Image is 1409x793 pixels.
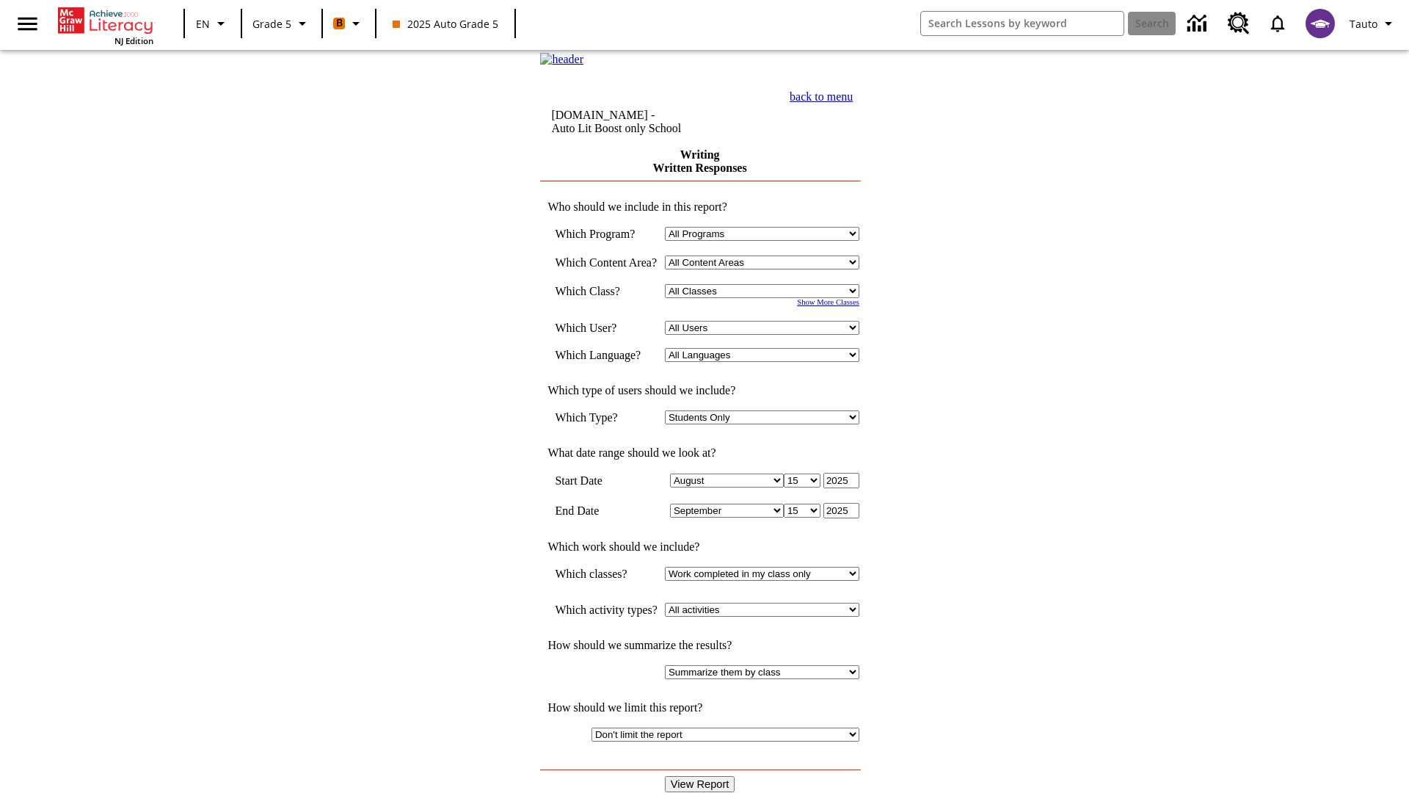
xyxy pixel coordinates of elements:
td: Who should we include in this report? [540,200,859,214]
button: Boost Class color is orange. Change class color [327,10,371,37]
button: Select a new avatar [1297,4,1344,43]
img: avatar image [1306,9,1335,38]
a: Resource Center, Will open in new tab [1219,4,1259,43]
td: Which Class? [555,284,658,298]
span: B [336,14,343,32]
td: How should we summarize the results? [540,639,859,652]
a: back to menu [790,90,853,103]
td: Start Date [555,473,658,488]
span: EN [196,16,210,32]
td: Which work should we include? [540,540,859,554]
td: Which classes? [555,567,658,581]
td: Which type of users should we include? [540,384,859,397]
button: Language: EN, Select a language [189,10,236,37]
input: search field [921,12,1124,35]
td: End Date [555,503,658,518]
nobr: Auto Lit Boost only School [551,122,681,134]
td: Which Type? [555,410,658,424]
td: What date range should we look at? [540,446,859,460]
span: 2025 Auto Grade 5 [393,16,498,32]
a: Show More Classes [797,298,859,306]
button: Open side menu [6,2,49,46]
a: Data Center [1179,4,1219,44]
td: Which Program? [555,227,658,241]
td: [DOMAIN_NAME] - [551,109,738,135]
button: Profile/Settings [1344,10,1403,37]
span: NJ Edition [114,35,153,46]
a: Notifications [1259,4,1297,43]
a: Writing Written Responses [653,148,747,174]
td: Which activity types? [555,603,658,617]
img: header [540,53,583,66]
nobr: Which Content Area? [555,256,657,269]
input: View Report [665,776,735,792]
button: Grade: Grade 5, Select a grade [247,10,317,37]
td: Which User? [555,321,658,335]
td: Which Language? [555,348,658,362]
div: Home [58,4,153,46]
td: How should we limit this report? [540,701,859,714]
span: Tauto [1350,16,1377,32]
span: Grade 5 [252,16,291,32]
